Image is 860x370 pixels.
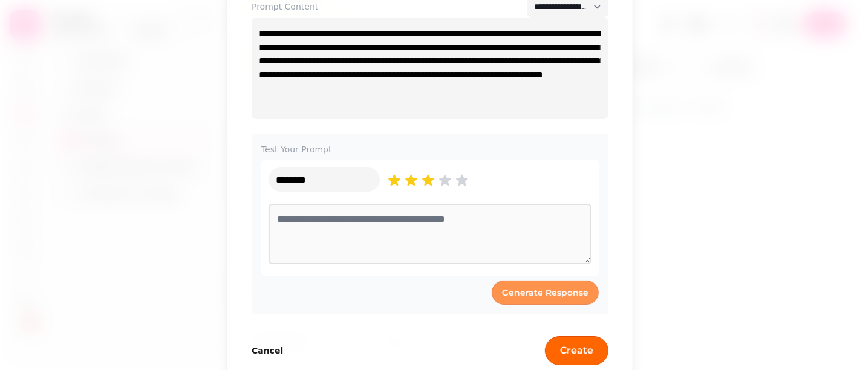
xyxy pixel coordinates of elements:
span: Cancel [252,346,283,355]
label: Test Your Prompt [261,143,599,155]
button: Generate Response [492,281,599,305]
button: Cancel [252,345,283,357]
label: Prompt Content [252,1,318,13]
span: Generate Response [502,288,588,297]
button: Create [545,336,608,365]
span: Create [560,346,593,355]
